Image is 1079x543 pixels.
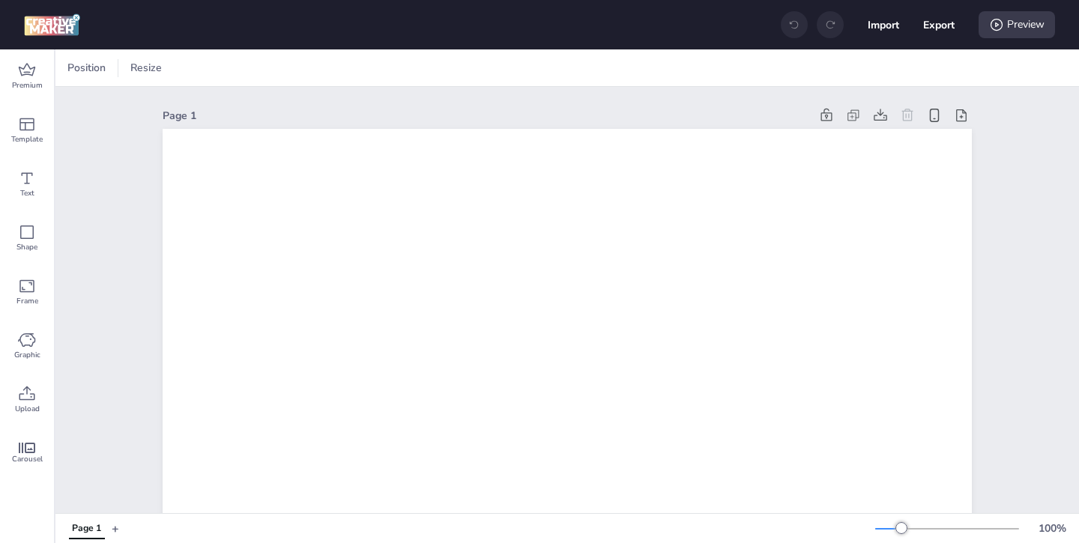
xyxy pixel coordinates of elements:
span: Shape [16,241,37,253]
span: Upload [15,403,40,415]
span: Resize [127,60,165,76]
span: Premium [12,79,43,91]
span: Graphic [14,349,40,361]
span: Carousel [12,453,43,465]
span: Template [11,133,43,145]
div: Page 1 [163,108,810,124]
div: Tabs [61,515,112,542]
div: Preview [979,11,1055,38]
span: Frame [16,295,38,307]
img: logo Creative Maker [24,13,80,36]
span: Text [20,187,34,199]
div: 100 % [1034,521,1070,536]
button: Export [923,9,955,40]
button: + [112,515,119,542]
span: Position [64,60,109,76]
div: Page 1 [72,522,101,536]
button: Import [868,9,899,40]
